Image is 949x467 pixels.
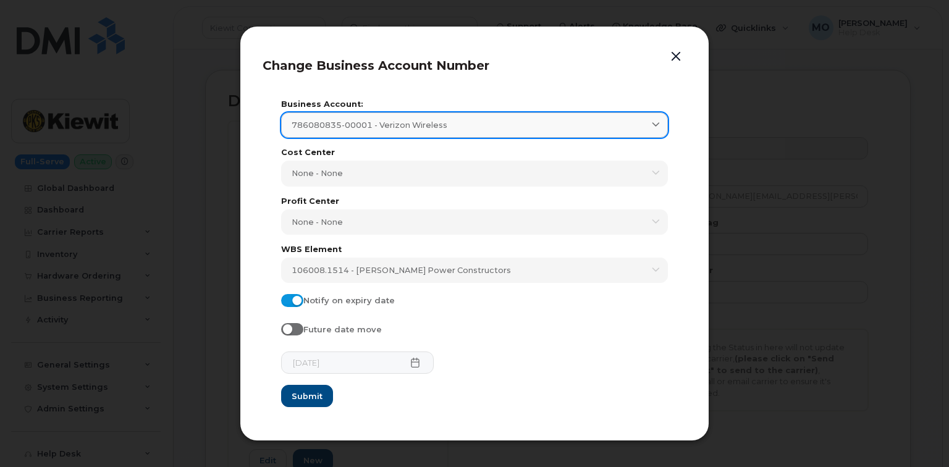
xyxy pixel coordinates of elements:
label: Cost Center [281,149,668,157]
span: None - None [292,216,343,228]
span: Change Business Account Number [263,58,489,73]
label: Business Account: [281,101,668,109]
span: Future date move [303,324,382,334]
input: Notify on expiry date [281,294,291,304]
a: None - None [281,161,668,186]
a: None - None [281,209,668,235]
span: 106008.1514 - [PERSON_NAME] Power Constructors [292,264,511,276]
iframe: Messenger Launcher [895,413,940,458]
input: Future date move [281,323,291,333]
span: Notify on expiry date [303,295,395,305]
a: 106008.1514 - [PERSON_NAME] Power Constructors [281,258,668,283]
label: Profit Center [281,198,668,206]
button: Submit [281,385,333,407]
span: None - None [292,167,343,179]
span: Submit [292,390,323,402]
span: 786080835-00001 - Verizon Wireless [292,119,447,131]
label: WBS Element [281,246,668,254]
a: 786080835-00001 - Verizon Wireless [281,112,668,138]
